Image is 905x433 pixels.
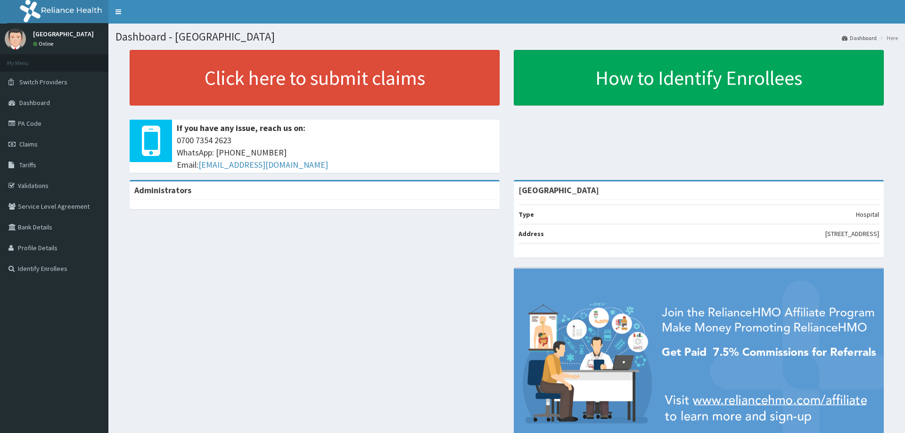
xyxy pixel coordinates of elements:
[130,50,500,106] a: Click here to submit claims
[19,98,50,107] span: Dashboard
[19,78,67,86] span: Switch Providers
[33,41,56,47] a: Online
[19,140,38,148] span: Claims
[518,210,534,219] b: Type
[177,134,495,171] span: 0700 7354 2623 WhatsApp: [PHONE_NUMBER] Email:
[878,34,898,42] li: Here
[134,185,191,196] b: Administrators
[842,34,877,42] a: Dashboard
[198,159,328,170] a: [EMAIL_ADDRESS][DOMAIN_NAME]
[856,210,879,219] p: Hospital
[19,161,36,169] span: Tariffs
[514,50,884,106] a: How to Identify Enrollees
[518,185,599,196] strong: [GEOGRAPHIC_DATA]
[825,229,879,238] p: [STREET_ADDRESS]
[518,229,544,238] b: Address
[177,123,305,133] b: If you have any issue, reach us on:
[115,31,898,43] h1: Dashboard - [GEOGRAPHIC_DATA]
[5,28,26,49] img: User Image
[33,31,94,37] p: [GEOGRAPHIC_DATA]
